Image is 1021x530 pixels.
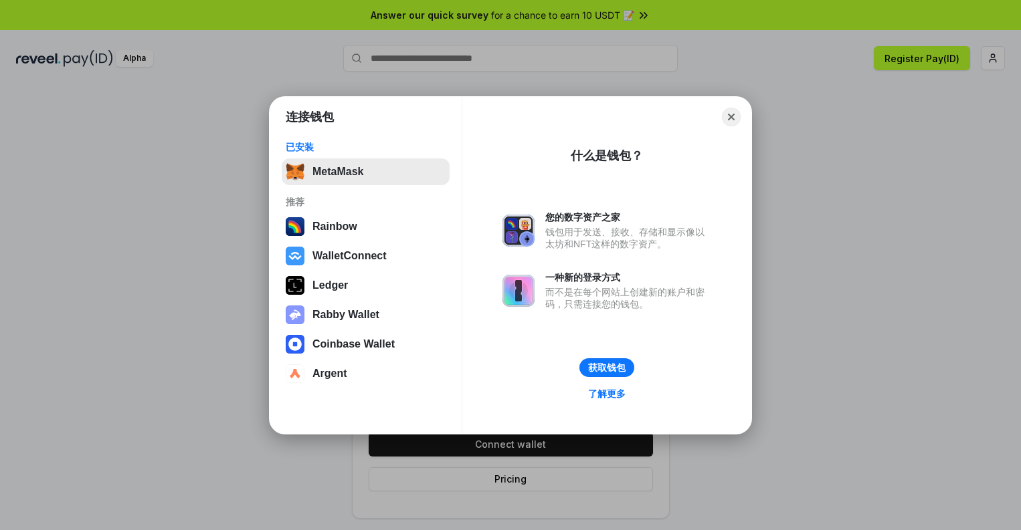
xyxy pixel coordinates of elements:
img: svg+xml,%3Csvg%20xmlns%3D%22http%3A%2F%2Fwww.w3.org%2F2000%2Fsvg%22%20fill%3D%22none%22%20viewBox... [286,305,304,324]
button: Close [722,108,741,126]
div: Coinbase Wallet [312,338,395,350]
div: 已安装 [286,141,446,153]
button: Ledger [282,272,450,299]
div: 什么是钱包？ [571,148,643,164]
div: Ledger [312,279,348,291]
img: svg+xml,%3Csvg%20xmlns%3D%22http%3A%2F%2Fwww.w3.org%2F2000%2Fsvg%22%20fill%3D%22none%22%20viewBox... [502,215,535,247]
div: MetaMask [312,166,363,178]
img: svg+xml,%3Csvg%20width%3D%2228%22%20height%3D%2228%22%20viewBox%3D%220%200%2028%2028%22%20fill%3D... [286,335,304,354]
div: Rainbow [312,221,357,233]
button: WalletConnect [282,243,450,269]
h1: 连接钱包 [286,109,334,125]
img: svg+xml,%3Csvg%20width%3D%2228%22%20height%3D%2228%22%20viewBox%3D%220%200%2028%2028%22%20fill%3D... [286,364,304,383]
div: WalletConnect [312,250,387,262]
img: svg+xml,%3Csvg%20fill%3D%22none%22%20height%3D%2233%22%20viewBox%3D%220%200%2035%2033%22%20width%... [286,162,304,181]
div: 获取钱包 [588,362,626,374]
button: 获取钱包 [579,358,634,377]
img: svg+xml,%3Csvg%20width%3D%22120%22%20height%3D%22120%22%20viewBox%3D%220%200%20120%20120%22%20fil... [286,217,304,236]
div: 而不是在每个网站上创建新的账户和密码，只需连接您的钱包。 [545,286,711,310]
button: Rainbow [282,213,450,240]
img: svg+xml,%3Csvg%20xmlns%3D%22http%3A%2F%2Fwww.w3.org%2F2000%2Fsvg%22%20width%3D%2228%22%20height%3... [286,276,304,295]
div: Rabby Wallet [312,309,379,321]
div: 钱包用于发送、接收、存储和显示像以太坊和NFT这样的数字资产。 [545,226,711,250]
button: MetaMask [282,158,450,185]
div: 一种新的登录方式 [545,271,711,283]
button: Coinbase Wallet [282,331,450,358]
img: svg+xml,%3Csvg%20xmlns%3D%22http%3A%2F%2Fwww.w3.org%2F2000%2Fsvg%22%20fill%3D%22none%22%20viewBox... [502,275,535,307]
div: 了解更多 [588,388,626,400]
div: Argent [312,368,347,380]
div: 推荐 [286,196,446,208]
img: svg+xml,%3Csvg%20width%3D%2228%22%20height%3D%2228%22%20viewBox%3D%220%200%2028%2028%22%20fill%3D... [286,247,304,265]
button: Rabby Wallet [282,301,450,328]
a: 了解更多 [580,385,634,402]
button: Argent [282,360,450,387]
div: 您的数字资产之家 [545,211,711,223]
